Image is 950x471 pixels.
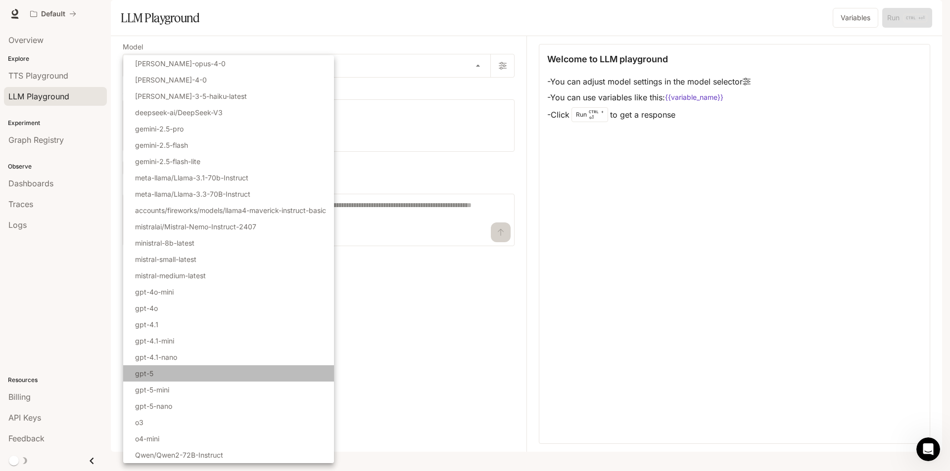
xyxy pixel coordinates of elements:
p: gemini-2.5-flash-lite [135,156,200,167]
p: deepseek-ai/DeepSeek-V3 [135,107,223,118]
iframe: Intercom live chat [916,437,940,461]
p: gpt-4o [135,303,158,313]
p: accounts/fireworks/models/llama4-maverick-instruct-basic [135,205,326,215]
p: gpt-5 [135,368,153,379]
p: gpt-4o-mini [135,287,174,297]
p: mistral-medium-latest [135,270,206,281]
p: gpt-4.1-mini [135,336,174,346]
p: meta-llama/Llama-3.3-70B-Instruct [135,189,250,199]
p: gemini-2.5-flash [135,140,188,150]
p: gpt-4.1-nano [135,352,177,362]
p: mistralai/Mistral-Nemo-Instruct-2407 [135,221,256,232]
p: gpt-5-mini [135,385,169,395]
p: o4-mini [135,433,159,444]
p: gpt-5-nano [135,401,172,411]
p: Qwen/Qwen2-72B-Instruct [135,450,223,460]
p: ministral-8b-latest [135,238,194,248]
p: o3 [135,417,143,428]
p: gpt-4.1 [135,319,158,330]
p: [PERSON_NAME]-4-0 [135,75,207,85]
p: [PERSON_NAME]-opus-4-0 [135,58,226,69]
p: [PERSON_NAME]-3-5-haiku-latest [135,91,247,101]
p: gemini-2.5-pro [135,124,184,134]
p: mistral-small-latest [135,254,196,264]
p: meta-llama/Llama-3.1-70b-Instruct [135,172,248,183]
